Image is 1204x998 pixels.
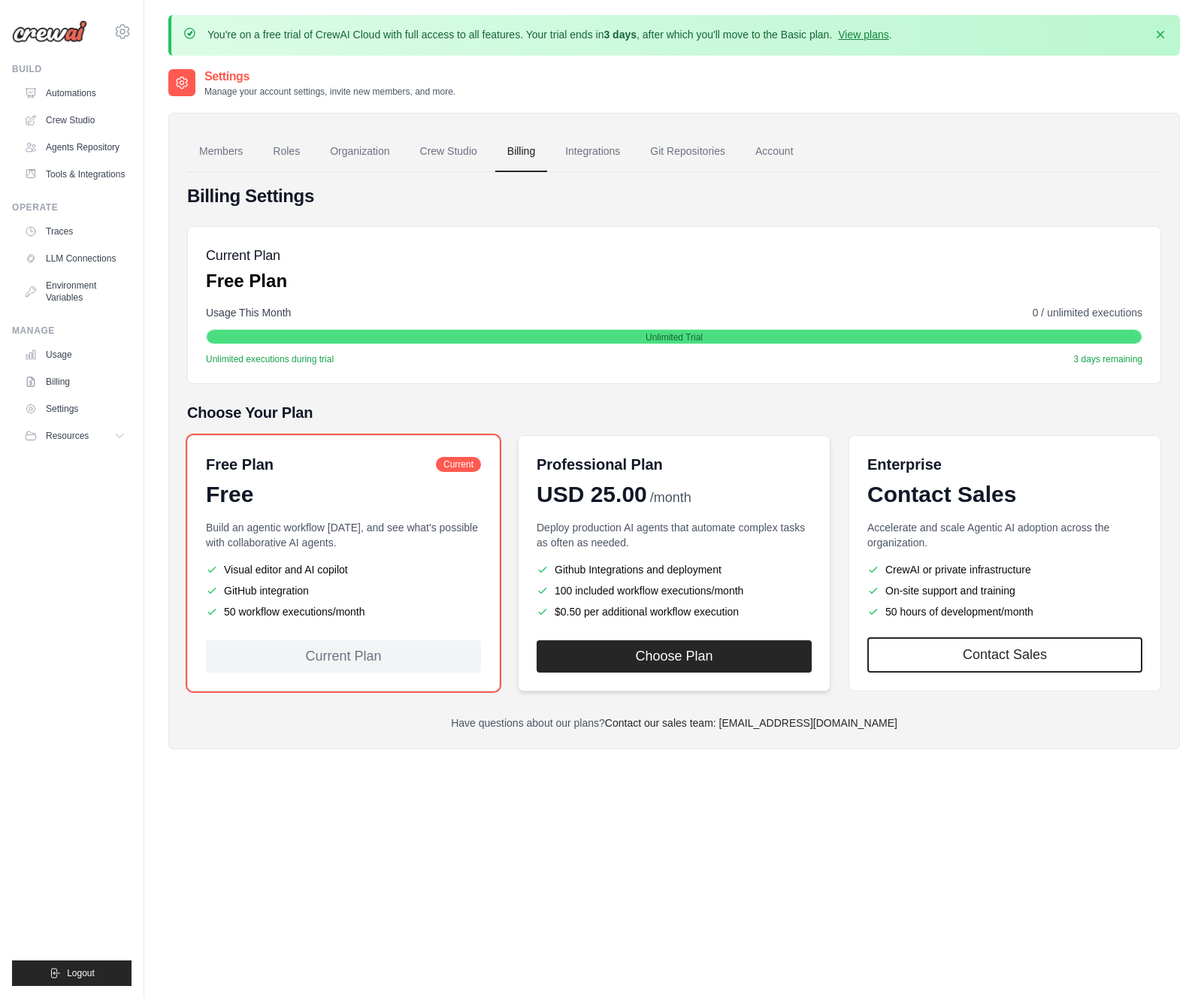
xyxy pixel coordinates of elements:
a: Git Repositories [638,132,737,172]
span: 3 days remaining [1074,353,1142,365]
div: Manage [12,325,132,337]
p: Build an agentic workflow [DATE], and see what's possible with collaborative AI agents. [206,520,481,550]
button: Choose Plan [537,640,812,673]
li: 100 included workflow executions/month [537,583,812,598]
strong: 3 days [604,29,637,41]
a: Billing [18,370,132,394]
span: USD 25.00 [537,481,647,508]
a: Usage [18,343,132,367]
p: Have questions about our plans? [187,715,1161,730]
div: Free [206,481,481,508]
li: Github Integrations and deployment [537,562,812,577]
span: 0 / unlimited executions [1033,305,1142,320]
a: Traces [18,219,132,243]
span: Resources [46,430,89,442]
a: Billing [495,132,547,172]
h2: Settings [204,68,455,86]
li: 50 workflow executions/month [206,604,481,619]
li: GitHub integration [206,583,481,598]
a: Members [187,132,255,172]
button: Logout [12,960,132,986]
a: Contact our sales team: [EMAIL_ADDRESS][DOMAIN_NAME] [605,717,897,729]
a: View plans [838,29,888,41]
h6: Enterprise [867,454,1142,475]
div: Contact Sales [867,481,1142,508]
span: Usage This Month [206,305,291,320]
button: Resources [18,424,132,448]
p: You're on a free trial of CrewAI Cloud with full access to all features. Your trial ends in , aft... [207,27,892,42]
a: Crew Studio [18,108,132,132]
li: CrewAI or private infrastructure [867,562,1142,577]
div: Current Plan [206,640,481,673]
p: Free Plan [206,269,287,293]
a: Integrations [553,132,632,172]
div: Operate [12,201,132,213]
div: Build [12,63,132,75]
span: Unlimited executions during trial [206,353,334,365]
h6: Professional Plan [537,454,663,475]
span: /month [650,488,691,508]
a: Settings [18,397,132,421]
h5: Choose Your Plan [187,402,1161,423]
h4: Billing Settings [187,184,1161,208]
a: Crew Studio [408,132,489,172]
a: Roles [261,132,312,172]
a: LLM Connections [18,246,132,271]
p: Deploy production AI agents that automate complex tasks as often as needed. [537,520,812,550]
h6: Free Plan [206,454,274,475]
img: Logo [12,20,87,43]
a: Contact Sales [867,637,1142,673]
p: Manage your account settings, invite new members, and more. [204,86,455,98]
a: Organization [318,132,401,172]
h5: Current Plan [206,245,287,266]
a: Account [743,132,806,172]
a: Tools & Integrations [18,162,132,186]
li: Visual editor and AI copilot [206,562,481,577]
p: Accelerate and scale Agentic AI adoption across the organization. [867,520,1142,550]
a: Environment Variables [18,274,132,310]
span: Unlimited Trial [646,331,703,343]
a: Agents Repository [18,135,132,159]
span: Logout [67,967,95,979]
span: Current [436,457,481,472]
a: Automations [18,81,132,105]
li: On-site support and training [867,583,1142,598]
li: $0.50 per additional workflow execution [537,604,812,619]
li: 50 hours of development/month [867,604,1142,619]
